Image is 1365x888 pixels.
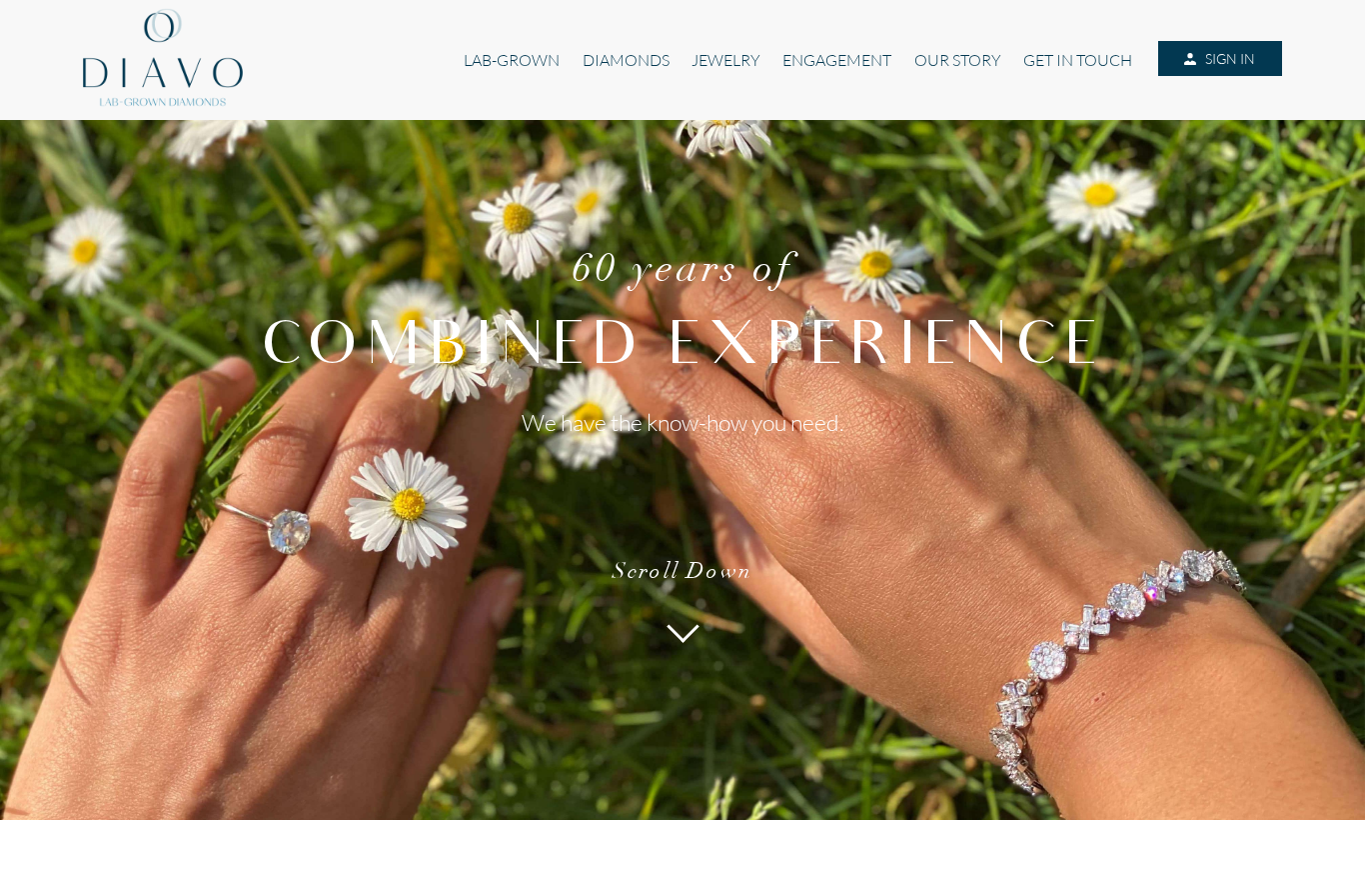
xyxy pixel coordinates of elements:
h3: Scroll Down [133,561,1232,585]
a: LAB-GROWN [453,41,571,79]
a: ENGAGEMENT [771,41,902,79]
a: DIAMONDS [572,41,681,79]
h1: COMBINED EXPERIENCE [133,318,1232,384]
a: JEWELRY [681,41,771,79]
h2: We have the know-how you need. [133,408,1232,436]
h2: 60 years of [133,250,1232,294]
a: SIGN IN [1158,41,1282,77]
a: OUR STORY [903,41,1012,79]
a: GET IN TOUCH [1012,41,1143,79]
